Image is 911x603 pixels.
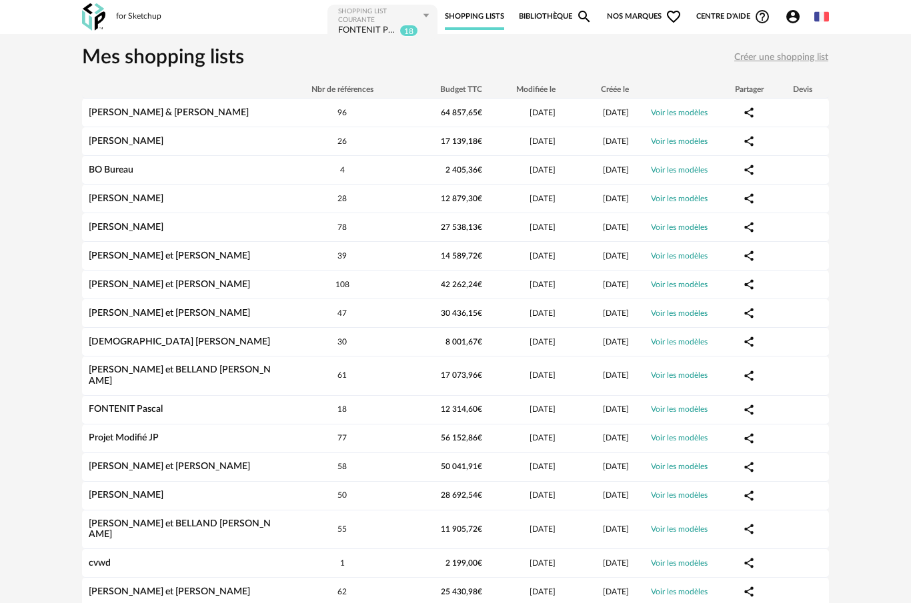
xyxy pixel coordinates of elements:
[651,371,708,379] a: Voir les modèles
[743,137,755,146] span: Share Variant icon
[562,85,636,94] div: Créée le
[337,252,347,260] span: 39
[478,559,482,567] span: €
[814,9,829,24] img: fr
[743,308,755,318] span: Share Variant icon
[530,281,556,289] span: [DATE]
[89,194,163,203] a: [PERSON_NAME]
[478,281,482,289] span: €
[666,9,682,25] span: Heart Outline icon
[337,109,347,117] span: 96
[478,405,482,413] span: €
[441,223,482,231] span: 27 538,13
[89,108,249,117] a: [PERSON_NAME] & [PERSON_NAME]
[445,559,482,567] span: 2 199,00
[785,9,801,25] span: Account Circle icon
[651,588,708,596] a: Voir les modèles
[743,490,755,500] span: Share Variant icon
[89,462,250,471] a: [PERSON_NAME] et [PERSON_NAME]
[89,433,159,442] a: Projet Modifié JP
[478,109,482,117] span: €
[651,462,708,470] a: Voir les modèles
[603,309,629,317] span: [DATE]
[576,9,592,25] span: Magnify icon
[722,85,776,94] div: Partager
[603,252,629,260] span: [DATE]
[530,559,556,567] span: [DATE]
[337,137,347,145] span: 26
[530,405,556,413] span: [DATE]
[445,3,504,30] a: Shopping Lists
[651,559,708,567] a: Voir les modèles
[651,281,708,289] a: Voir les modèles
[530,588,556,596] span: [DATE]
[743,194,755,203] span: Share Variant icon
[337,462,347,470] span: 58
[441,491,482,499] span: 28 692,54
[651,109,708,117] a: Voir les modèles
[338,7,421,25] div: Shopping List courante
[337,223,347,231] span: 78
[89,280,250,289] a: [PERSON_NAME] et [PERSON_NAME]
[82,45,244,71] h1: Mes shopping lists
[338,25,397,37] div: FONTENIT Pascal
[651,525,708,533] a: Voir les modèles
[603,559,629,567] span: [DATE]
[651,195,708,203] a: Voir les modèles
[651,166,708,174] a: Voir les modèles
[478,434,482,442] span: €
[89,365,271,386] a: [PERSON_NAME] et BELLAND [PERSON_NAME]
[651,309,708,317] a: Voir les modèles
[441,434,482,442] span: 56 152,86
[441,405,482,413] span: 12 314,60
[337,309,347,317] span: 47
[89,165,133,175] a: BO Bureau
[743,524,755,534] span: Share Variant icon
[743,280,755,289] span: Share Variant icon
[651,137,708,145] a: Voir les modèles
[603,223,629,231] span: [DATE]
[478,166,482,174] span: €
[441,525,482,533] span: 11 905,72
[603,462,629,470] span: [DATE]
[743,404,755,414] span: Share Variant icon
[478,309,482,317] span: €
[478,525,482,533] span: €
[603,588,629,596] span: [DATE]
[89,308,250,318] a: [PERSON_NAME] et [PERSON_NAME]
[519,3,592,30] a: BibliothèqueMagnify icon
[530,166,556,174] span: [DATE]
[776,85,829,94] div: Devis
[445,166,482,174] span: 2 405,36
[743,462,755,471] span: Share Variant icon
[116,11,161,22] div: for Sketchup
[603,137,629,145] span: [DATE]
[89,404,163,414] a: FONTENIT Pascal
[89,137,163,146] a: [PERSON_NAME]
[399,25,418,37] sup: 18
[337,338,347,346] span: 30
[530,491,556,499] span: [DATE]
[743,370,755,380] span: Share Variant icon
[743,587,755,596] span: Share Variant icon
[337,195,347,203] span: 28
[530,525,556,533] span: [DATE]
[441,588,482,596] span: 25 430,98
[651,434,708,442] a: Voir les modèles
[603,491,629,499] span: [DATE]
[478,195,482,203] span: €
[89,337,270,346] a: [DEMOGRAPHIC_DATA] [PERSON_NAME]
[478,491,482,499] span: €
[340,166,345,174] span: 4
[89,251,250,261] a: [PERSON_NAME] et [PERSON_NAME]
[441,252,482,260] span: 14 589,72
[478,462,482,470] span: €
[337,371,347,379] span: 61
[530,309,556,317] span: [DATE]
[441,109,482,117] span: 64 857,65
[734,53,828,62] span: Créer une shopping list
[530,338,556,346] span: [DATE]
[734,47,829,68] button: Créer une shopping list
[603,525,629,533] span: [DATE]
[603,405,629,413] span: [DATE]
